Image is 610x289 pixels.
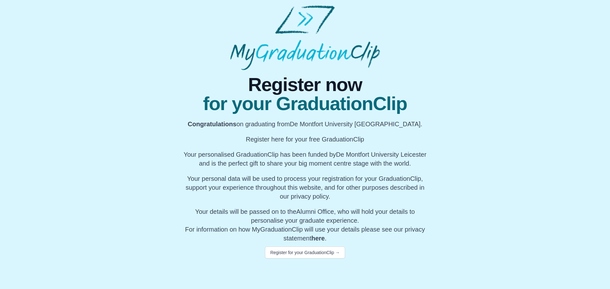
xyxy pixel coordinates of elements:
[311,235,325,242] a: here
[183,135,427,144] p: Register here for your free GraduationClip
[296,208,334,215] span: Alumni Office
[195,208,415,224] span: Your details will be passed on to the , who will hold your details to personalise your graduate e...
[185,208,425,242] span: For information on how MyGraduationClip will use your details please see our privacy statement .
[230,5,380,70] img: MyGraduationClip
[265,246,345,259] button: Register for your GraduationClip →
[188,121,236,128] b: Congratulations
[183,120,427,128] p: on graduating from De Montfort University [GEOGRAPHIC_DATA].
[183,94,427,113] span: for your GraduationClip
[183,75,427,94] span: Register now
[183,150,427,168] p: Your personalised GraduationClip has been funded by De Montfort University Leicester and is the p...
[183,174,427,201] p: Your personal data will be used to process your registration for your GraduationClip, support you...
